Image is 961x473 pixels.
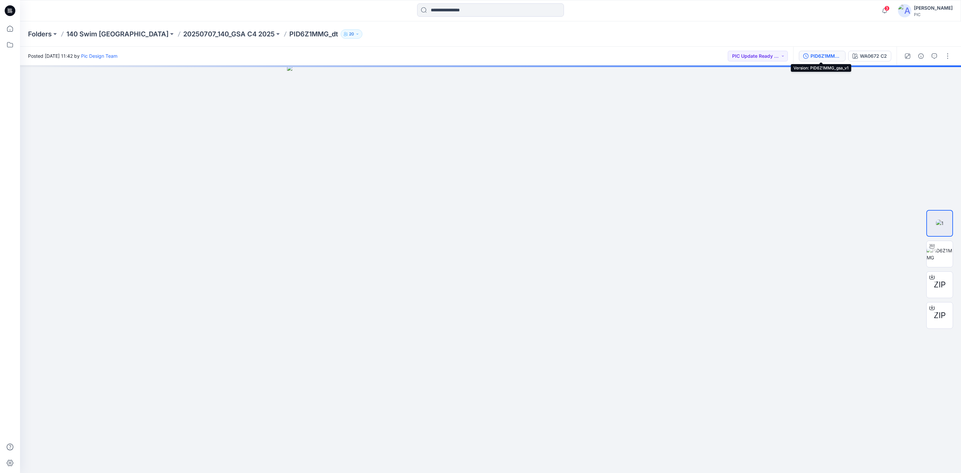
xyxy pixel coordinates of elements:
[898,4,911,17] img: avatar
[287,65,694,473] img: eyJhbGciOiJIUzI1NiIsImtpZCI6IjAiLCJzbHQiOiJzZXMiLCJ0eXAiOiJKV1QifQ.eyJkYXRhIjp7InR5cGUiOiJzdG9yYW...
[81,53,117,59] a: Pic Design Team
[916,51,926,61] button: Details
[884,6,890,11] span: 3
[66,29,169,39] a: 140 Swim [GEOGRAPHIC_DATA]
[799,51,846,61] button: PID6Z1MMG_gsa_v1
[936,220,944,227] img: 1
[811,52,841,60] div: PID6Z1MMG_gsa_v1
[934,309,946,321] span: ZIP
[341,29,362,39] button: 20
[914,12,953,17] div: PIC
[860,52,887,60] div: WA0672 C2
[183,29,275,39] a: 20250707_140_GSA C4 2025
[934,279,946,291] span: ZIP
[28,29,52,39] a: Folders
[848,51,891,61] button: WA0672 C2
[927,247,953,261] img: PID6Z1MMG
[289,29,338,39] p: PID6Z1MMG_dt
[914,4,953,12] div: [PERSON_NAME]
[349,30,354,38] p: 20
[28,52,117,59] span: Posted [DATE] 11:42 by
